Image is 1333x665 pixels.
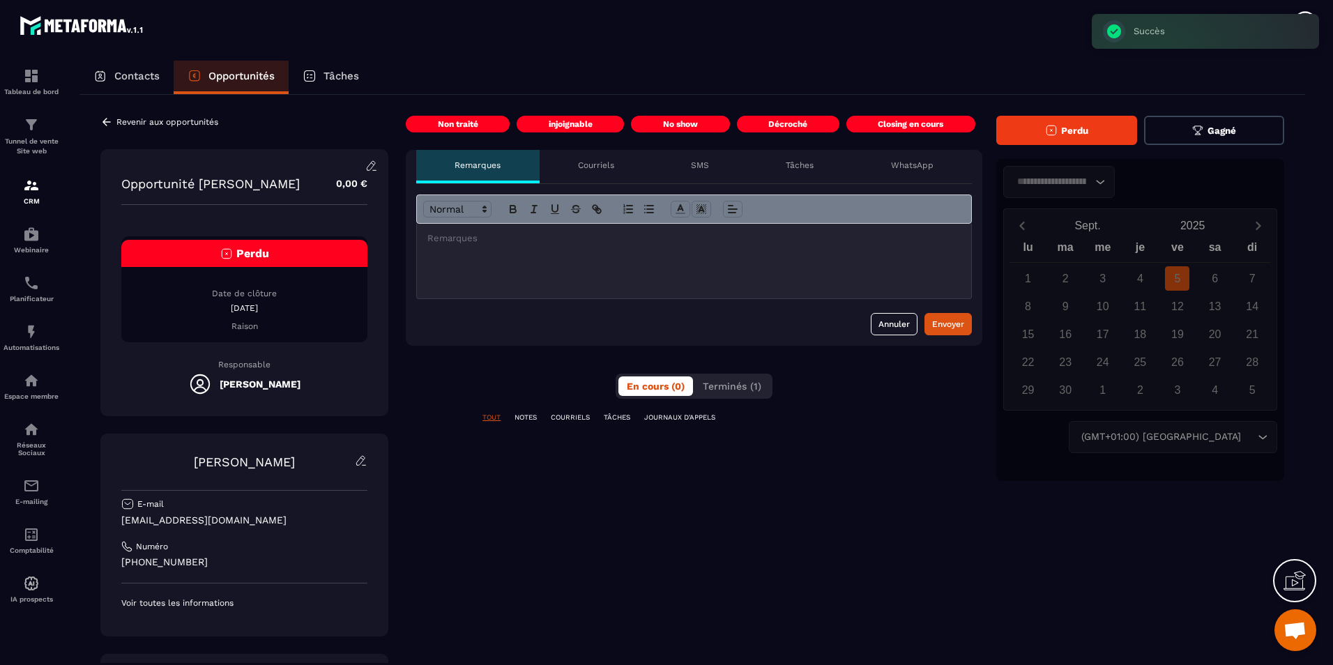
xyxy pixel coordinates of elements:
[703,381,761,392] span: Terminés (1)
[23,275,40,291] img: scheduler
[121,303,367,314] p: [DATE]
[323,70,359,82] p: Tâches
[891,160,934,171] p: WhatsApp
[322,170,367,197] p: 0,00 €
[121,514,367,527] p: [EMAIL_ADDRESS][DOMAIN_NAME]
[3,498,59,505] p: E-mailing
[932,317,964,331] div: Envoyer
[121,321,367,332] p: Raison
[3,197,59,205] p: CRM
[1144,116,1284,145] button: Gagné
[121,597,367,609] p: Voir toutes les informations
[455,160,501,171] p: Remarques
[768,119,807,130] p: Décroché
[137,498,164,510] p: E-mail
[3,313,59,362] a: automationsautomationsAutomatisations
[3,246,59,254] p: Webinaire
[551,413,590,422] p: COURRIELS
[23,116,40,133] img: formation
[786,160,814,171] p: Tâches
[23,575,40,592] img: automations
[618,376,693,396] button: En cours (0)
[694,376,770,396] button: Terminés (1)
[79,61,174,94] a: Contacts
[691,160,709,171] p: SMS
[23,477,40,494] img: email
[3,137,59,156] p: Tunnel de vente Site web
[1061,125,1088,136] span: Perdu
[878,119,943,130] p: Closing en cours
[3,362,59,411] a: automationsautomationsEspace membre
[23,526,40,543] img: accountant
[924,313,972,335] button: Envoyer
[871,313,917,335] button: Annuler
[289,61,373,94] a: Tâches
[121,288,367,299] p: Date de clôture
[194,454,295,469] a: [PERSON_NAME]
[220,379,300,390] h5: [PERSON_NAME]
[23,226,40,243] img: automations
[627,381,685,392] span: En cours (0)
[3,392,59,400] p: Espace membre
[23,177,40,194] img: formation
[3,546,59,554] p: Comptabilité
[174,61,289,94] a: Opportunités
[136,541,168,552] p: Numéro
[114,70,160,82] p: Contacts
[116,117,218,127] p: Revenir aux opportunités
[3,264,59,313] a: schedulerschedulerPlanificateur
[121,176,300,191] p: Opportunité [PERSON_NAME]
[3,344,59,351] p: Automatisations
[236,247,269,260] span: Perdu
[3,167,59,215] a: formationformationCRM
[644,413,715,422] p: JOURNAUX D'APPELS
[3,441,59,457] p: Réseaux Sociaux
[549,119,593,130] p: injoignable
[23,372,40,389] img: automations
[578,160,614,171] p: Courriels
[663,119,698,130] p: No show
[604,413,630,422] p: TÂCHES
[3,467,59,516] a: emailemailE-mailing
[121,360,367,369] p: Responsable
[482,413,501,422] p: TOUT
[3,516,59,565] a: accountantaccountantComptabilité
[438,119,478,130] p: Non traité
[1208,125,1236,136] span: Gagné
[1274,609,1316,651] a: Ouvrir le chat
[996,116,1137,145] button: Perdu
[3,215,59,264] a: automationsautomationsWebinaire
[23,421,40,438] img: social-network
[20,13,145,38] img: logo
[121,556,367,569] p: [PHONE_NUMBER]
[3,595,59,603] p: IA prospects
[3,295,59,303] p: Planificateur
[3,106,59,167] a: formationformationTunnel de vente Site web
[515,413,537,422] p: NOTES
[23,323,40,340] img: automations
[23,68,40,84] img: formation
[3,88,59,95] p: Tableau de bord
[3,57,59,106] a: formationformationTableau de bord
[208,70,275,82] p: Opportunités
[3,411,59,467] a: social-networksocial-networkRéseaux Sociaux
